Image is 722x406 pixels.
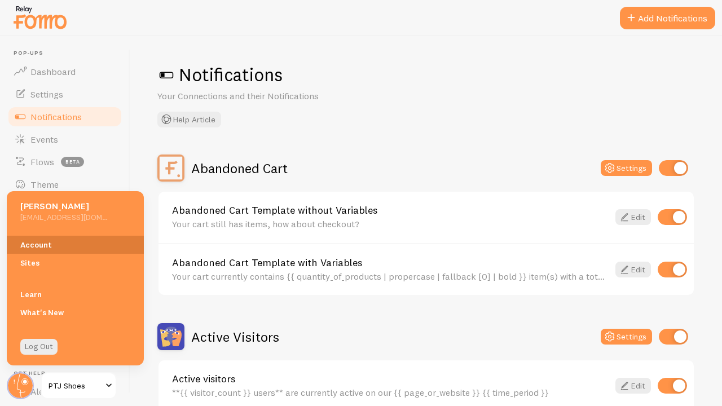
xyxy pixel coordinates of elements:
a: What's New [7,303,144,321]
a: Log Out [20,339,58,355]
span: Get Help [14,370,123,377]
a: Settings [7,83,123,105]
a: Edit [615,262,651,277]
span: Notifications [30,111,82,122]
a: Flows beta [7,151,123,173]
div: **{{ visitor_count }} users** are currently active on our {{ page_or_website }} {{ time_period }} [172,387,609,398]
a: Abandoned Cart Template with Variables [172,258,609,268]
h1: Notifications [157,63,695,86]
div: Your cart currently contains {{ quantity_of_products | propercase | fallback [0] | bold }} item(s... [172,271,609,281]
h5: [PERSON_NAME] [20,200,108,212]
a: Account [7,236,144,254]
a: PTJ Shoes [41,372,117,399]
span: Pop-ups [14,50,123,57]
a: Dashboard [7,60,123,83]
p: Your Connections and their Notifications [157,90,428,103]
span: Events [30,134,58,145]
span: Theme [30,179,59,190]
a: Theme [7,173,123,196]
a: Active visitors [172,374,609,384]
button: Settings [601,160,652,176]
img: Active Visitors [157,323,184,350]
img: Abandoned Cart [157,155,184,182]
span: Settings [30,89,63,100]
h2: Active Visitors [191,328,279,346]
button: Settings [601,329,652,345]
div: Your cart still has items, how about checkout? [172,219,609,229]
img: fomo-relay-logo-orange.svg [12,3,68,32]
h2: Abandoned Cart [191,160,288,177]
span: beta [61,157,84,167]
span: PTJ Shoes [49,379,102,392]
a: Abandoned Cart Template without Variables [172,205,609,215]
a: Events [7,128,123,151]
button: Help Article [157,112,221,127]
h5: [EMAIL_ADDRESS][DOMAIN_NAME] [20,212,108,222]
span: Flows [30,156,54,167]
span: Dashboard [30,66,76,77]
a: Learn [7,285,144,303]
a: Edit [615,209,651,225]
a: Sites [7,254,144,272]
a: Edit [615,378,651,394]
a: Notifications [7,105,123,128]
